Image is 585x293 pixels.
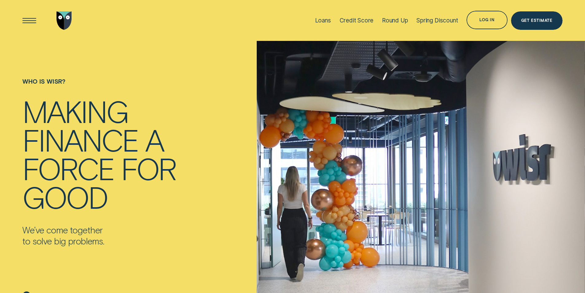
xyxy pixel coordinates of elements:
[382,17,408,24] div: Round Up
[22,182,107,211] div: good
[121,154,176,182] div: for
[511,11,563,30] a: Get Estimate
[22,224,176,247] p: We’ve come together to solve big problems.
[22,125,138,154] div: finance
[20,11,39,30] button: Open Menu
[22,97,176,211] h4: Making finance a force for good
[22,97,128,125] div: Making
[315,17,331,24] div: Loans
[57,11,72,30] img: Wisr
[416,17,458,24] div: Spring Discount
[22,78,176,97] h1: Who is Wisr?
[145,125,164,154] div: a
[466,11,507,29] button: Log in
[340,17,374,24] div: Credit Score
[22,154,114,182] div: force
